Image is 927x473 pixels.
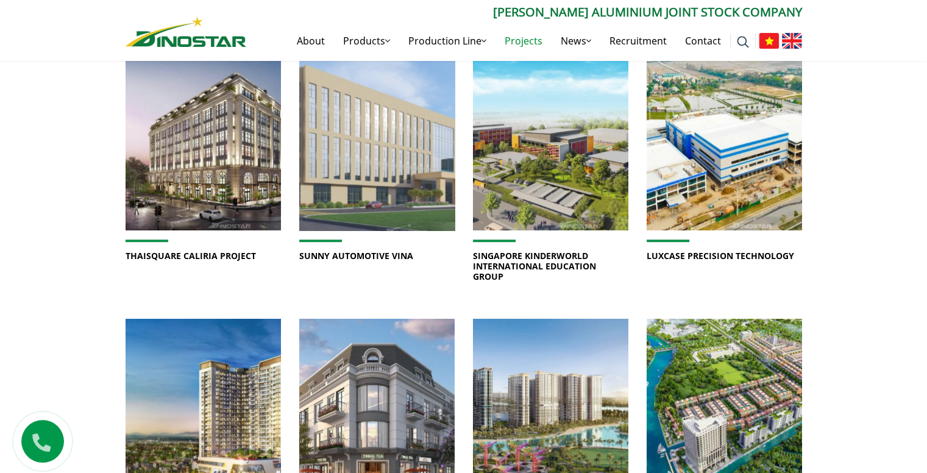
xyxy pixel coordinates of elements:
a: News [552,21,600,60]
img: English [782,33,802,49]
a: Projects [495,21,552,60]
p: [PERSON_NAME] Aluminium Joint Stock Company [246,3,802,21]
a: LUXCASE PRECISION TECHNOLOGY [647,40,802,230]
img: SUNNY AUTOMOTIVE VINA [294,34,460,237]
a: THAISQUARE CALIRIA PROJECT [126,40,281,230]
img: LUXCASE PRECISION TECHNOLOGY [646,40,801,230]
a: SUNNY AUTOMOTIVE VINA [299,250,413,261]
img: Nhôm Dinostar [126,16,246,47]
a: SUNNY AUTOMOTIVE VINA [299,40,455,230]
a: About [288,21,334,60]
a: LUXCASE PRECISION TECHNOLOGY [647,250,794,261]
a: Products [334,21,399,60]
img: THAISQUARE CALIRIA PROJECT [125,40,280,230]
a: Production Line [399,21,495,60]
img: search [737,36,749,48]
a: SINGAPORE KINDERWORLD INTERNATIONAL EDUCATION GROUP [473,40,628,230]
img: Tiếng Việt [759,33,779,49]
a: SINGAPORE KINDERWORLD INTERNATIONAL EDUCATION GROUP [473,250,596,282]
a: Recruitment [600,21,676,60]
img: SINGAPORE KINDERWORLD INTERNATIONAL EDUCATION GROUP [472,40,628,230]
a: Contact [676,21,730,60]
a: THAISQUARE CALIRIA PROJECT [126,250,256,261]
